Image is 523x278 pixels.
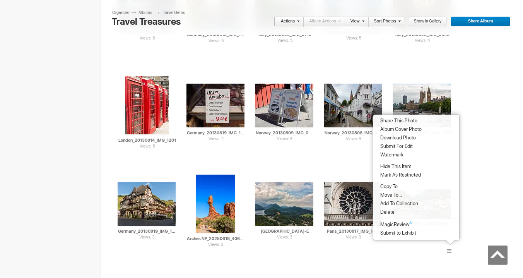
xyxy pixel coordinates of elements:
[255,228,314,235] input: Germany_20130823_IMG_0356-E
[324,136,383,142] span: Views: 3
[378,126,422,132] span: Album Cover Photo
[163,10,193,16] a: Travel Gems
[324,234,383,241] span: Views: 3
[255,38,314,44] span: Views: 5
[324,228,383,235] input: Paris_20130817_IMG_1437
[369,17,401,27] a: Sort Photos
[186,84,244,127] img: Germany_20130819_IMG_1526.webp
[255,182,313,226] img: Germany_20130823_IMG_0356-E.webp
[118,234,176,241] span: Views: 3
[196,242,236,248] span: Views: 3
[324,182,382,226] img: Paris_20130817_IMG_1437.webp
[378,201,422,207] span: Add To Collection...
[118,35,176,42] span: Views: 5
[304,17,341,27] a: Album Actions
[451,17,505,27] span: Share Album
[378,135,416,141] span: Download Photo
[378,184,401,190] span: Copy To...
[186,235,245,242] input: Arches NP_20250618_406-HDR
[274,17,299,27] a: Actions
[393,38,452,44] span: Views: 4
[324,84,382,127] img: Norway_20130808_IMG_0535.webp
[255,84,313,127] img: Norway_20130809_IMG_0687.webp
[186,136,245,142] span: Views: 2
[378,230,416,236] span: Submit to Exhibit
[378,192,402,198] span: Move To...
[378,152,403,158] span: Watermark
[118,137,176,144] input: London_20130814_IMG_1201
[408,17,447,27] a: Show in Gallery
[393,84,451,127] img: London_20130813_IMG_1154.webp
[255,129,314,136] input: Norway_20130809_IMG_0687
[409,220,412,226] sup: AI
[125,76,169,134] img: London_20130814_IMG_1201.webp
[186,38,245,45] span: Views: 5
[408,17,441,27] span: Show in Gallery
[324,35,383,42] span: Views: 5
[137,10,160,16] a: Albums
[255,136,314,142] span: Views: 3
[345,17,364,27] a: View
[378,163,411,170] span: Hide This Item
[255,234,314,241] span: Views: 3
[378,118,417,124] span: Share This Photo
[324,129,383,136] input: Norway_20130808_IMG_0535
[378,172,421,178] span: Mark As Restricted
[196,175,235,233] img: Arches_NP_20250618_406-HDR.webp
[378,221,412,228] span: MagicReview
[378,143,413,149] span: Submit For Edit
[118,182,176,226] img: Germany_20130819_IMG_1534.webp
[378,209,395,215] span: Delete
[118,228,176,235] input: Germany_20130819_IMG_1534
[125,143,169,150] span: Views: 5
[186,129,245,136] input: Germany_20130819_IMG_1526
